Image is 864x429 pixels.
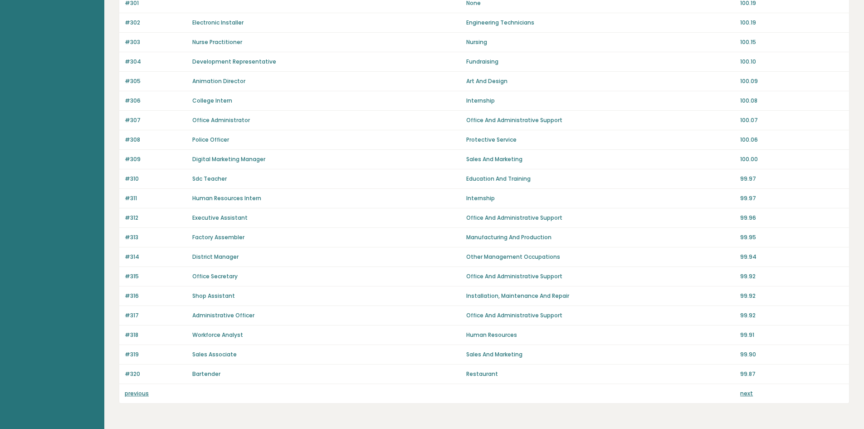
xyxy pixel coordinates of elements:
[740,136,844,144] p: 100.06
[125,77,187,85] p: #305
[740,350,844,359] p: 99.90
[192,311,254,319] a: Administrative Officer
[192,350,237,358] a: Sales Associate
[192,331,243,339] a: Workforce Analyst
[466,175,735,183] p: Education And Training
[192,155,265,163] a: Digital Marketing Manager
[740,58,844,66] p: 100.10
[466,155,735,163] p: Sales And Marketing
[125,292,187,300] p: #316
[125,350,187,359] p: #319
[125,390,149,397] a: previous
[192,38,242,46] a: Nurse Practitioner
[192,175,227,182] a: Sdc Teacher
[192,253,239,261] a: District Manager
[125,233,187,242] p: #313
[192,233,244,241] a: Factory Assembler
[125,370,187,378] p: #320
[125,116,187,124] p: #307
[740,390,753,397] a: next
[740,77,844,85] p: 100.09
[125,311,187,320] p: #317
[740,331,844,339] p: 99.91
[740,214,844,222] p: 99.96
[192,97,232,104] a: College Intern
[466,253,735,261] p: Other Management Occupations
[740,97,844,105] p: 100.08
[466,58,735,66] p: Fundraising
[192,58,276,65] a: Development Representative
[125,19,187,27] p: #302
[466,311,735,320] p: Office And Administrative Support
[466,350,735,359] p: Sales And Marketing
[466,331,735,339] p: Human Resources
[466,19,735,27] p: Engineering Technicians
[125,175,187,183] p: #310
[466,272,735,281] p: Office And Administrative Support
[125,253,187,261] p: #314
[125,58,187,66] p: #304
[192,194,261,202] a: Human Resources Intern
[192,19,244,26] a: Electronic Installer
[740,116,844,124] p: 100.07
[466,97,735,105] p: Internship
[125,136,187,144] p: #308
[125,272,187,281] p: #315
[192,292,235,300] a: Shop Assistant
[740,233,844,242] p: 99.95
[466,38,735,46] p: Nursing
[125,38,187,46] p: #303
[466,292,735,300] p: Installation, Maintenance And Repair
[192,136,229,143] a: Police Officer
[192,370,220,378] a: Bartender
[740,272,844,281] p: 99.92
[740,311,844,320] p: 99.92
[466,214,735,222] p: Office And Administrative Support
[125,194,187,202] p: #311
[466,136,735,144] p: Protective Service
[125,97,187,105] p: #306
[740,292,844,300] p: 99.92
[740,155,844,163] p: 100.00
[466,370,735,378] p: Restaurant
[192,214,248,222] a: Executive Assistant
[740,194,844,202] p: 99.97
[740,370,844,378] p: 99.87
[466,194,735,202] p: Internship
[740,38,844,46] p: 100.15
[740,253,844,261] p: 99.94
[125,155,187,163] p: #309
[466,116,735,124] p: Office And Administrative Support
[466,77,735,85] p: Art And Design
[125,331,187,339] p: #318
[466,233,735,242] p: Manufacturing And Production
[192,116,250,124] a: Office Administrator
[192,77,245,85] a: Animation Director
[740,175,844,183] p: 99.97
[125,214,187,222] p: #312
[192,272,238,280] a: Office Secretary
[740,19,844,27] p: 100.19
